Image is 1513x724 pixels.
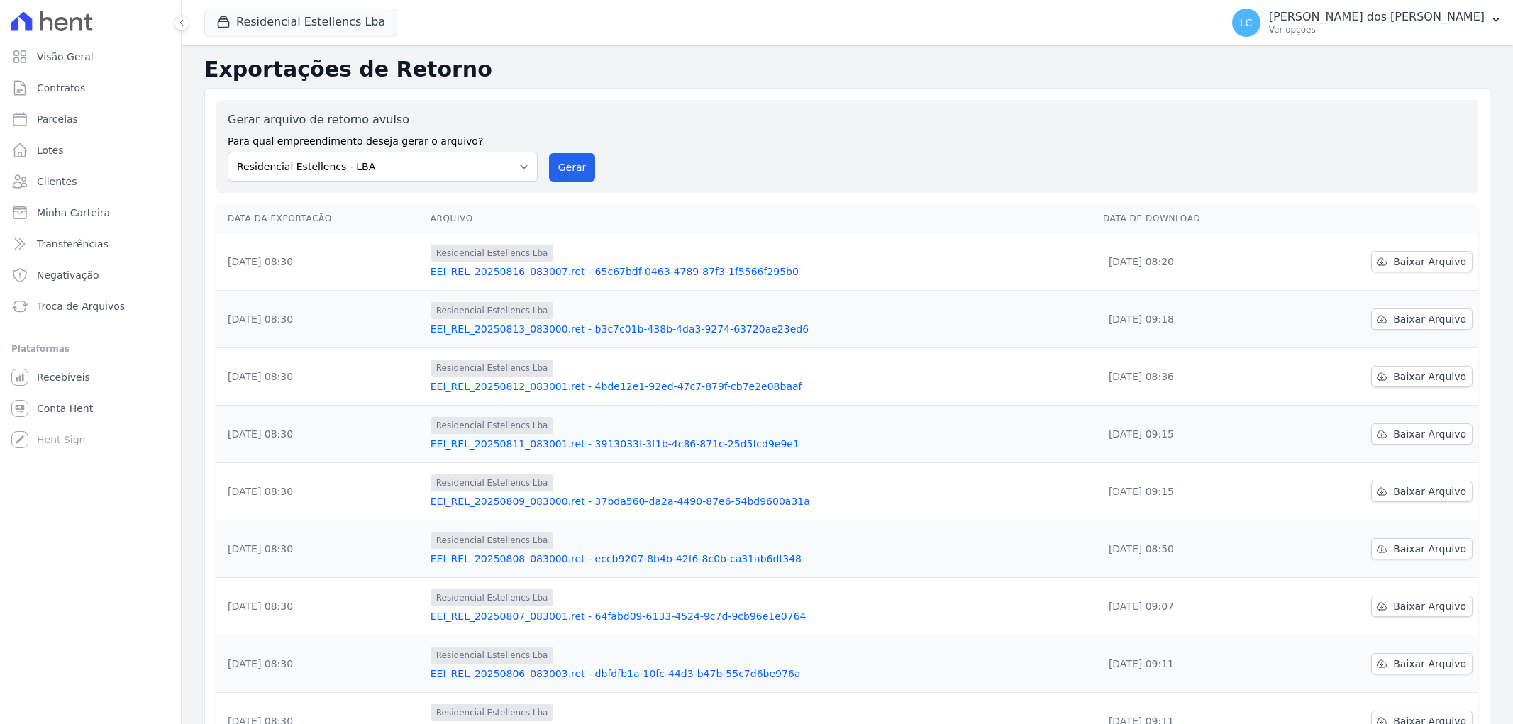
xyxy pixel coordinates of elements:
span: Visão Geral [37,50,94,64]
span: Negativação [37,268,99,282]
a: Clientes [6,167,175,196]
a: Baixar Arquivo [1371,423,1473,445]
a: Baixar Arquivo [1371,251,1473,272]
a: EEI_REL_20250806_083003.ret - dbfdfb1a-10fc-44d3-b47b-55c7d6be976a [431,667,1092,681]
span: Recebíveis [37,370,90,384]
h2: Exportações de Retorno [204,57,1490,82]
a: Baixar Arquivo [1371,481,1473,502]
a: Visão Geral [6,43,175,71]
td: [DATE] 09:11 [1097,635,1285,693]
th: Data de Download [1097,204,1285,233]
a: Baixar Arquivo [1371,538,1473,559]
span: Lotes [37,143,64,157]
td: [DATE] 08:30 [216,463,425,520]
td: [DATE] 08:50 [1097,520,1285,578]
a: EEI_REL_20250811_083001.ret - 3913033f-3f1b-4c86-871c-25d5fcd9e9e1 [431,437,1092,451]
td: [DATE] 09:07 [1097,578,1285,635]
span: Clientes [37,174,77,189]
label: Gerar arquivo de retorno avulso [228,111,538,128]
a: Recebíveis [6,363,175,391]
a: Transferências [6,230,175,258]
th: Data da Exportação [216,204,425,233]
span: Minha Carteira [37,206,110,220]
a: Parcelas [6,105,175,133]
button: Gerar [549,153,596,182]
button: LC [PERSON_NAME] dos [PERSON_NAME] Ver opções [1221,3,1513,43]
td: [DATE] 08:30 [216,233,425,291]
a: EEI_REL_20250808_083000.ret - eccb9207-8b4b-42f6-8c0b-ca31ab6df348 [431,552,1092,566]
p: Ver opções [1269,24,1485,35]
label: Para qual empreendimento deseja gerar o arquivo? [228,128,538,149]
a: EEI_REL_20250807_083001.ret - 64fabd09-6133-4524-9c7d-9cb96e1e0764 [431,609,1092,623]
td: [DATE] 09:18 [1097,291,1285,348]
a: Lotes [6,136,175,165]
td: [DATE] 08:30 [216,578,425,635]
a: EEI_REL_20250812_083001.ret - 4bde12e1-92ed-47c7-879f-cb7e2e08baaf [431,379,1092,394]
a: Baixar Arquivo [1371,308,1473,330]
td: [DATE] 08:30 [216,635,425,693]
a: Conta Hent [6,394,175,423]
span: Troca de Arquivos [37,299,125,313]
span: Baixar Arquivo [1393,484,1466,499]
span: Residencial Estellencs Lba [431,532,554,549]
span: Residencial Estellencs Lba [431,417,554,434]
a: EEI_REL_20250816_083007.ret - 65c67bdf-0463-4789-87f3-1f5566f295b0 [431,264,1092,279]
a: EEI_REL_20250809_083000.ret - 37bda560-da2a-4490-87e6-54bd9600a31a [431,494,1092,508]
span: Conta Hent [37,401,93,416]
p: [PERSON_NAME] dos [PERSON_NAME] [1269,10,1485,24]
a: Baixar Arquivo [1371,653,1473,674]
a: Baixar Arquivo [1371,366,1473,387]
span: Parcelas [37,112,78,126]
span: Residencial Estellencs Lba [431,360,554,377]
span: Baixar Arquivo [1393,312,1466,326]
span: Residencial Estellencs Lba [431,474,554,491]
a: EEI_REL_20250813_083000.ret - b3c7c01b-438b-4da3-9274-63720ae23ed6 [431,322,1092,336]
a: Negativação [6,261,175,289]
a: Troca de Arquivos [6,292,175,321]
span: Residencial Estellencs Lba [431,589,554,606]
span: Baixar Arquivo [1393,427,1466,441]
td: [DATE] 09:15 [1097,406,1285,463]
button: Residencial Estellencs Lba [204,9,397,35]
a: Contratos [6,74,175,102]
span: Baixar Arquivo [1393,369,1466,384]
span: Baixar Arquivo [1393,255,1466,269]
span: Residencial Estellencs Lba [431,704,554,721]
span: Baixar Arquivo [1393,657,1466,671]
a: Minha Carteira [6,199,175,227]
div: Plataformas [11,340,170,357]
td: [DATE] 08:30 [216,520,425,578]
td: [DATE] 08:30 [216,291,425,348]
span: Transferências [37,237,109,251]
span: Residencial Estellencs Lba [431,647,554,664]
span: Contratos [37,81,85,95]
th: Arquivo [425,204,1097,233]
td: [DATE] 08:36 [1097,348,1285,406]
span: Baixar Arquivo [1393,599,1466,613]
td: [DATE] 08:20 [1097,233,1285,291]
span: LC [1240,18,1253,28]
td: [DATE] 08:30 [216,406,425,463]
td: [DATE] 09:15 [1097,463,1285,520]
span: Residencial Estellencs Lba [431,245,554,262]
span: Baixar Arquivo [1393,542,1466,556]
span: Residencial Estellencs Lba [431,302,554,319]
a: Baixar Arquivo [1371,596,1473,617]
td: [DATE] 08:30 [216,348,425,406]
